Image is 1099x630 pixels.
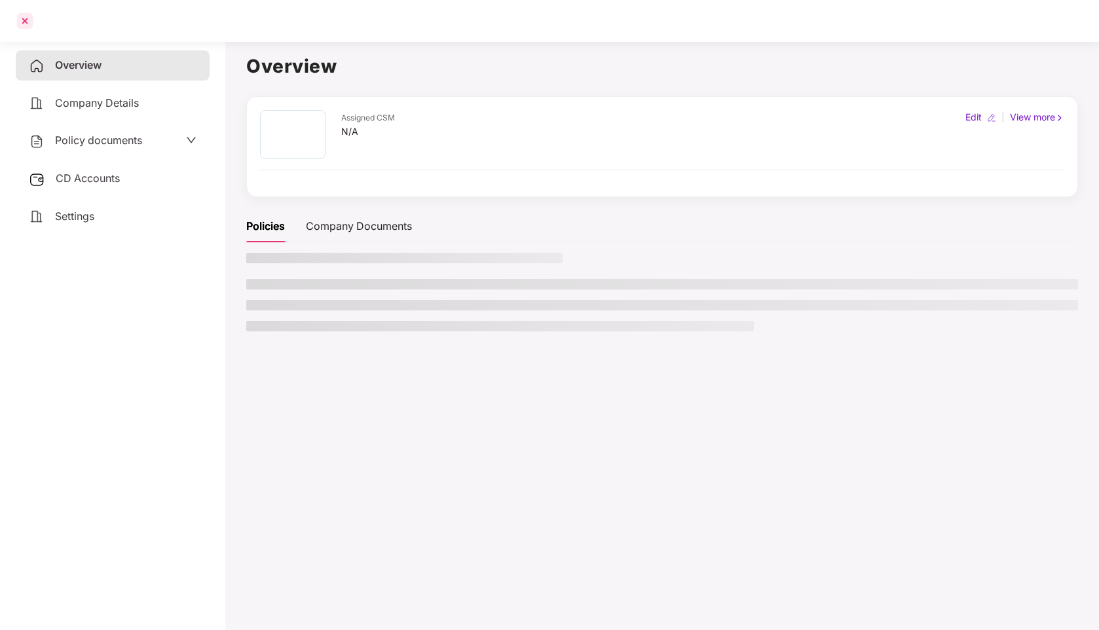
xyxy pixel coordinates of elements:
div: Edit [963,110,984,124]
img: svg+xml;base64,PHN2ZyB4bWxucz0iaHR0cDovL3d3dy53My5vcmcvMjAwMC9zdmciIHdpZHRoPSIyNCIgaGVpZ2h0PSIyNC... [29,134,45,149]
h1: Overview [246,52,1078,81]
img: svg+xml;base64,PHN2ZyB4bWxucz0iaHR0cDovL3d3dy53My5vcmcvMjAwMC9zdmciIHdpZHRoPSIyNCIgaGVpZ2h0PSIyNC... [29,209,45,225]
img: rightIcon [1055,113,1064,122]
div: View more [1007,110,1067,124]
div: | [999,110,1007,124]
div: Company Documents [306,218,412,234]
div: N/A [341,124,395,139]
span: Settings [55,210,94,223]
span: CD Accounts [56,172,120,185]
img: svg+xml;base64,PHN2ZyB4bWxucz0iaHR0cDovL3d3dy53My5vcmcvMjAwMC9zdmciIHdpZHRoPSIyNCIgaGVpZ2h0PSIyNC... [29,58,45,74]
span: Overview [55,58,102,71]
span: Company Details [55,96,139,109]
img: editIcon [987,113,996,122]
div: Assigned CSM [341,112,395,124]
img: svg+xml;base64,PHN2ZyB3aWR0aD0iMjUiIGhlaWdodD0iMjQiIHZpZXdCb3g9IjAgMCAyNSAyNCIgZmlsbD0ibm9uZSIgeG... [29,172,45,187]
img: svg+xml;base64,PHN2ZyB4bWxucz0iaHR0cDovL3d3dy53My5vcmcvMjAwMC9zdmciIHdpZHRoPSIyNCIgaGVpZ2h0PSIyNC... [29,96,45,111]
span: Policy documents [55,134,142,147]
div: Policies [246,218,285,234]
span: down [186,135,196,145]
